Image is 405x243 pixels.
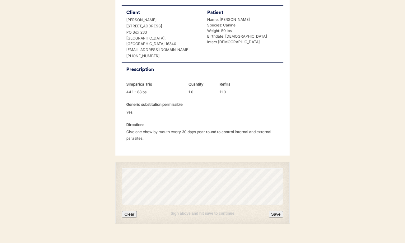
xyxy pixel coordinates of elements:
[220,89,246,95] div: 11.0
[126,89,184,95] div: 44.1 - 88lbs
[207,17,280,45] div: Name: [PERSON_NAME] Species: Canine Weight: 50 lbs Birthdate: [DEMOGRAPHIC_DATA] Intact [DEMOGRAP...
[122,211,137,217] button: Clear
[207,9,280,17] div: Patient
[189,81,215,87] div: Quantity
[126,53,199,59] div: [PHONE_NUMBER]
[269,211,283,217] button: Save
[126,17,199,23] div: [PERSON_NAME]
[126,109,153,115] div: Yes
[126,47,199,53] div: [EMAIL_ADDRESS][DOMAIN_NAME]
[126,66,283,74] div: Prescription
[122,212,283,215] div: Sign above and hit save to continue
[220,81,246,87] div: Refills
[126,9,199,17] div: Client
[126,121,153,128] div: Directions
[126,129,283,142] div: Give one chew by mouth every 30 days year round to control internal and external parasites.
[126,82,152,86] strong: Simparica Trio
[126,101,183,108] div: Generic substitution permissible
[126,35,199,47] div: [GEOGRAPHIC_DATA], [GEOGRAPHIC_DATA] 16340
[126,23,199,29] div: [STREET_ADDRESS]
[189,89,215,95] div: 1.0
[126,30,199,35] div: PO Box 233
